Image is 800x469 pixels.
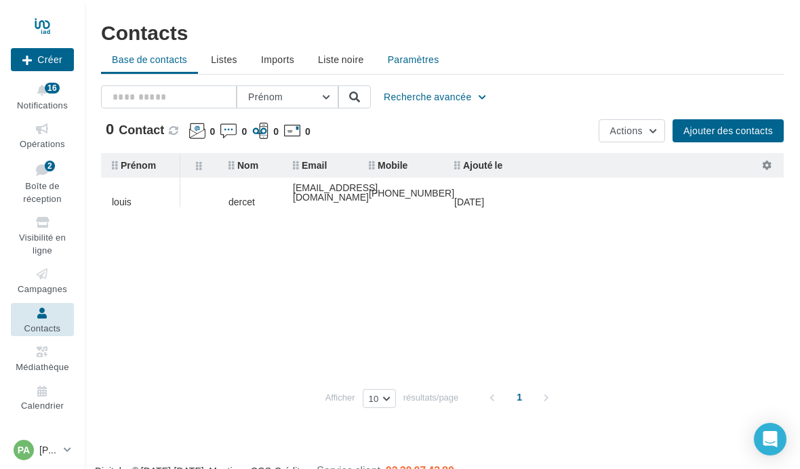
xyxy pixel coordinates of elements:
div: dercet [228,197,255,207]
a: Boîte de réception2 [11,158,74,207]
button: Recherche avancée [378,89,494,105]
button: Prénom [237,85,338,108]
div: [DATE] [454,197,484,207]
span: Nom [228,159,258,171]
span: Afficher [325,391,355,404]
span: Prénom [248,91,283,102]
span: Contact [119,122,164,137]
a: Calendrier [11,381,74,414]
span: PA [18,443,30,457]
div: Open Intercom Messenger [754,423,786,455]
span: Calendrier [21,401,64,411]
div: [PHONE_NUMBER] [369,188,454,198]
span: 10 [369,393,379,404]
span: 0 [305,125,311,138]
div: Nouvelle campagne [11,48,74,71]
a: Opérations [11,119,74,152]
div: 16 [45,83,60,94]
a: Contacts [11,303,74,336]
a: Campagnes [11,264,74,297]
span: Actions [610,125,643,136]
span: Mobile [369,159,407,171]
button: Créer [11,48,74,71]
span: Médiathèque [16,361,69,372]
div: louis [112,197,132,207]
button: Ajouter des contacts [673,119,784,142]
button: 10 [363,389,396,408]
button: Actions [599,119,665,142]
span: Imports [261,54,294,65]
div: [EMAIL_ADDRESS][DOMAIN_NAME] [293,183,378,202]
span: 0 [210,125,216,138]
a: Médiathèque [11,342,74,375]
div: 2 [45,161,55,171]
span: 0 [273,125,279,138]
span: Ajouté le [454,159,502,171]
span: Boîte de réception [23,180,61,204]
span: Campagnes [18,283,67,294]
span: Prénom [112,159,156,171]
span: 0 [241,125,247,138]
span: Contacts [24,323,61,333]
span: Listes [211,54,237,65]
span: 0 [106,121,114,136]
span: Liste noire [318,54,364,65]
p: [PERSON_NAME] [39,443,58,457]
button: Notifications 16 [11,80,74,113]
span: Email [293,159,327,171]
span: Visibilité en ligne [19,232,66,256]
span: 1 [508,386,530,408]
span: résultats/page [403,391,459,404]
span: Notifications [17,100,68,110]
span: Opérations [20,138,65,149]
a: Visibilité en ligne [11,212,74,258]
h1: Contacts [101,22,784,42]
a: PA [PERSON_NAME] [11,437,74,463]
span: Paramètres [388,54,439,65]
